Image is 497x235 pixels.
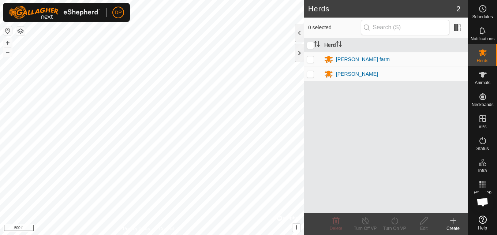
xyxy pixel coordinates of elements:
[3,38,12,47] button: +
[159,225,181,232] a: Contact Us
[330,226,343,231] span: Delete
[409,225,438,232] div: Edit
[478,168,487,173] span: Infra
[468,213,497,233] a: Help
[471,37,494,41] span: Notifications
[474,190,492,195] span: Heatmap
[472,191,494,213] div: Open chat
[336,70,378,78] div: [PERSON_NAME]
[308,4,456,13] h2: Herds
[296,224,297,231] span: i
[472,15,493,19] span: Schedules
[314,42,320,48] p-sorticon: Activate to sort
[475,81,490,85] span: Animals
[477,59,488,63] span: Herds
[351,225,380,232] div: Turn Off VP
[292,224,300,232] button: i
[471,102,493,107] span: Neckbands
[336,42,342,48] p-sorticon: Activate to sort
[3,26,12,35] button: Reset Map
[380,225,409,232] div: Turn On VP
[438,225,468,232] div: Create
[115,9,122,16] span: DP
[308,24,361,31] span: 0 selected
[478,226,487,230] span: Help
[321,38,468,52] th: Herd
[9,6,100,19] img: Gallagher Logo
[456,3,460,14] span: 2
[476,146,489,151] span: Status
[336,56,390,63] div: [PERSON_NAME] farm
[16,27,25,36] button: Map Layers
[3,48,12,57] button: –
[361,20,449,35] input: Search (S)
[123,225,150,232] a: Privacy Policy
[478,124,486,129] span: VPs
